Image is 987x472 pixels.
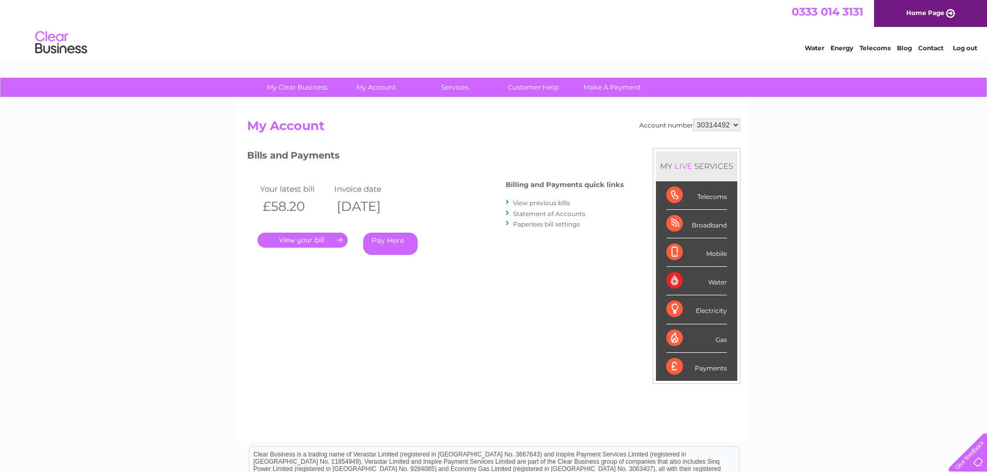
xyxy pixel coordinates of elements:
[258,196,332,217] th: £58.20
[639,119,740,131] div: Account number
[666,267,727,295] div: Water
[953,44,977,52] a: Log out
[897,44,912,52] a: Blog
[860,44,891,52] a: Telecoms
[792,5,863,18] a: 0333 014 3131
[491,78,576,97] a: Customer Help
[666,353,727,381] div: Payments
[249,6,739,50] div: Clear Business is a trading name of Verastar Limited (registered in [GEOGRAPHIC_DATA] No. 3667643...
[831,44,853,52] a: Energy
[333,78,419,97] a: My Account
[258,233,348,248] a: .
[513,220,580,228] a: Paperless bill settings
[666,324,727,353] div: Gas
[569,78,655,97] a: Make A Payment
[247,148,624,166] h3: Bills and Payments
[666,181,727,210] div: Telecoms
[363,233,418,255] a: Pay Here
[918,44,943,52] a: Contact
[35,27,88,59] img: logo.png
[673,161,694,171] div: LIVE
[805,44,824,52] a: Water
[254,78,340,97] a: My Clear Business
[513,210,585,218] a: Statement of Accounts
[666,295,727,324] div: Electricity
[666,210,727,238] div: Broadband
[412,78,497,97] a: Services
[332,182,406,196] td: Invoice date
[332,196,406,217] th: [DATE]
[247,119,740,138] h2: My Account
[666,238,727,267] div: Mobile
[258,182,332,196] td: Your latest bill
[513,199,570,207] a: View previous bills
[656,151,737,181] div: MY SERVICES
[506,181,624,189] h4: Billing and Payments quick links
